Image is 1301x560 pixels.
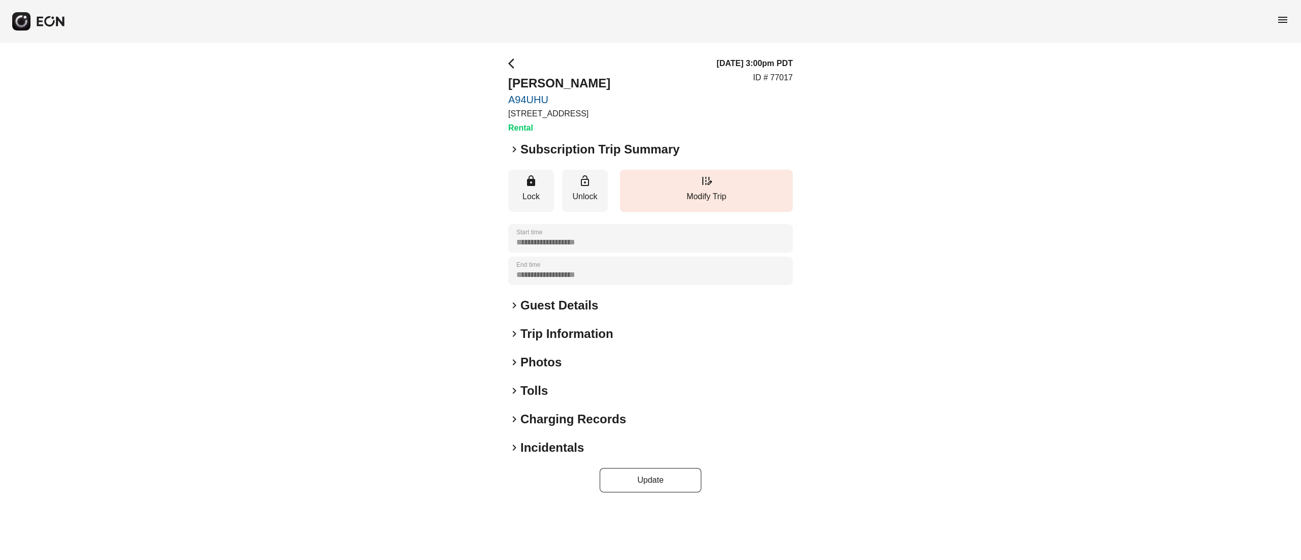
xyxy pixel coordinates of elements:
h2: Photos [520,354,562,370]
span: keyboard_arrow_right [508,328,520,340]
button: Unlock [562,170,608,212]
p: ID # 77017 [753,72,793,84]
p: Lock [513,191,549,203]
span: lock [525,175,537,187]
span: keyboard_arrow_right [508,143,520,155]
span: arrow_back_ios [508,57,520,70]
span: keyboard_arrow_right [508,356,520,368]
h3: Rental [508,122,610,134]
a: A94UHU [508,94,610,106]
p: Unlock [567,191,603,203]
p: [STREET_ADDRESS] [508,108,610,120]
span: keyboard_arrow_right [508,442,520,454]
span: edit_road [700,175,713,187]
h2: Charging Records [520,411,626,427]
span: keyboard_arrow_right [508,385,520,397]
button: Modify Trip [620,170,793,212]
h2: Trip Information [520,326,613,342]
h2: Tolls [520,383,548,399]
p: Modify Trip [625,191,788,203]
h2: Subscription Trip Summary [520,141,679,158]
span: keyboard_arrow_right [508,413,520,425]
h2: [PERSON_NAME] [508,75,610,91]
span: menu [1277,14,1289,26]
button: Lock [508,170,554,212]
span: keyboard_arrow_right [508,299,520,312]
span: lock_open [579,175,591,187]
button: Update [600,468,701,492]
h2: Incidentals [520,440,584,456]
h2: Guest Details [520,297,598,314]
h3: [DATE] 3:00pm PDT [717,57,793,70]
